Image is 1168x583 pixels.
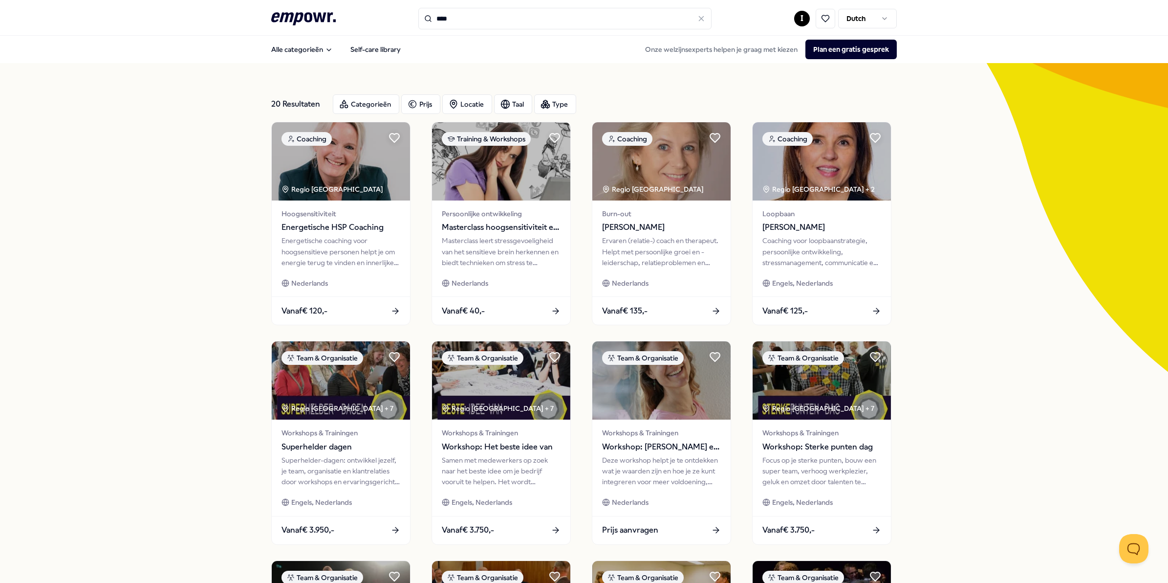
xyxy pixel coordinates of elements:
div: Coaching [281,132,332,146]
div: Team & Organisatie [442,351,523,365]
button: Taal [494,94,532,114]
span: Superhelder dagen [281,441,400,453]
a: package imageCoachingRegio [GEOGRAPHIC_DATA] HoogsensitiviteitEnergetische HSP CoachingEnergetisc... [271,122,411,325]
div: Regio [GEOGRAPHIC_DATA] + 2 [762,184,875,195]
span: Energetische HSP Coaching [281,221,400,234]
img: package image [753,122,891,201]
img: package image [592,122,731,201]
a: package imageTeam & OrganisatieWorkshops & TrainingenWorkshop: [PERSON_NAME] en [PERSON_NAME] [PE... [592,341,731,544]
span: Workshop: Sterke punten dag [762,441,881,453]
span: Vanaf € 3.750,- [442,524,494,537]
span: Engels, Nederlands [452,497,512,508]
div: Training & Workshops [442,132,531,146]
span: Workshop: Het beste idee van [442,441,561,453]
span: Persoonlijke ontwikkeling [442,208,561,219]
span: Workshops & Trainingen [602,427,721,438]
div: Ervaren (relatie-) coach en therapeut. Helpt met persoonlijke groei en -leiderschap, relatieprobl... [602,235,721,268]
img: package image [753,341,891,420]
span: [PERSON_NAME] [602,221,721,234]
div: Coaching voor loopbaanstrategie, persoonlijke ontwikkeling, stressmanagement, communicatie en wer... [762,235,881,268]
span: Vanaf € 120,- [281,305,327,317]
span: [PERSON_NAME] [762,221,881,234]
nav: Main [263,40,409,59]
button: Plan een gratis gesprek [805,40,897,59]
span: Nederlands [291,278,328,289]
span: Vanaf € 3.950,- [281,524,334,537]
div: Samen met medewerkers op zoek naar het beste idee om je bedrijf vooruit te helpen. Het wordt uitg... [442,455,561,488]
button: Type [534,94,576,114]
span: Workshops & Trainingen [762,427,881,438]
div: Focus op je sterke punten, bouw een super team, verhoog werkplezier, geluk en omzet door talenten... [762,455,881,488]
span: Vanaf € 3.750,- [762,524,815,537]
div: Coaching [602,132,652,146]
a: package imageTeam & OrganisatieRegio [GEOGRAPHIC_DATA] + 7Workshops & TrainingenWorkshop: Het bes... [432,341,571,544]
img: package image [272,122,410,201]
div: Team & Organisatie [281,351,363,365]
div: 20 Resultaten [271,94,325,114]
input: Search for products, categories or subcategories [418,8,712,29]
span: Prijs aanvragen [602,524,658,537]
iframe: Help Scout Beacon - Open [1119,534,1148,563]
div: Onze welzijnsexperts helpen je graag met kiezen [637,40,897,59]
span: Vanaf € 125,- [762,305,808,317]
span: Masterclass hoogsensitiviteit en stress [442,221,561,234]
span: Burn-out [602,208,721,219]
div: Team & Organisatie [602,351,684,365]
span: Loopbaan [762,208,881,219]
a: package imageCoachingRegio [GEOGRAPHIC_DATA] + 2Loopbaan[PERSON_NAME]Coaching voor loopbaanstrate... [752,122,891,325]
div: Team & Organisatie [762,351,844,365]
span: Nederlands [452,278,488,289]
div: Masterclass leert stressgevoeligheid van het sensitieve brein herkennen en biedt technieken om st... [442,235,561,268]
button: Locatie [442,94,492,114]
a: Self-care library [343,40,409,59]
button: Categorieën [333,94,399,114]
span: Workshops & Trainingen [442,427,561,438]
div: Energetische coaching voor hoogsensitieve personen helpt je om energie terug te vinden en innerli... [281,235,400,268]
a: package imageCoachingRegio [GEOGRAPHIC_DATA] Burn-out[PERSON_NAME]Ervaren (relatie-) coach en the... [592,122,731,325]
span: Engels, Nederlands [772,497,833,508]
a: package imageTraining & WorkshopsPersoonlijke ontwikkelingMasterclass hoogsensitiviteit en stress... [432,122,571,325]
button: I [794,11,810,26]
img: package image [432,122,570,201]
div: Regio [GEOGRAPHIC_DATA] [602,184,705,195]
a: package imageTeam & OrganisatieRegio [GEOGRAPHIC_DATA] + 7Workshops & TrainingenSuperhelder dagen... [271,341,411,544]
img: package image [432,341,570,420]
div: Coaching [762,132,813,146]
span: Workshops & Trainingen [281,427,400,438]
div: Deze workshop helpt je te ontdekken wat je waarden zijn en hoe je ze kunt integreren voor meer vo... [602,455,721,488]
span: Nederlands [612,278,649,289]
div: Regio [GEOGRAPHIC_DATA] + 7 [762,403,874,414]
button: Prijs [401,94,440,114]
span: Engels, Nederlands [772,278,833,289]
span: Nederlands [612,497,649,508]
span: Vanaf € 135,- [602,305,648,317]
div: Regio [GEOGRAPHIC_DATA] + 7 [281,403,393,414]
div: Regio [GEOGRAPHIC_DATA] + 7 [442,403,554,414]
span: Hoogsensitiviteit [281,208,400,219]
span: Workshop: [PERSON_NAME] en [PERSON_NAME] [PERSON_NAME] Waarden [602,441,721,453]
span: Vanaf € 40,- [442,305,485,317]
span: Engels, Nederlands [291,497,352,508]
img: package image [272,341,410,420]
img: package image [592,341,731,420]
a: package imageTeam & OrganisatieRegio [GEOGRAPHIC_DATA] + 7Workshops & TrainingenWorkshop: Sterke ... [752,341,891,544]
div: Superhelder-dagen: ontwikkel jezelf, je team, organisatie en klantrelaties door workshops en erva... [281,455,400,488]
button: Alle categorieën [263,40,341,59]
div: Regio [GEOGRAPHIC_DATA] [281,184,385,195]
